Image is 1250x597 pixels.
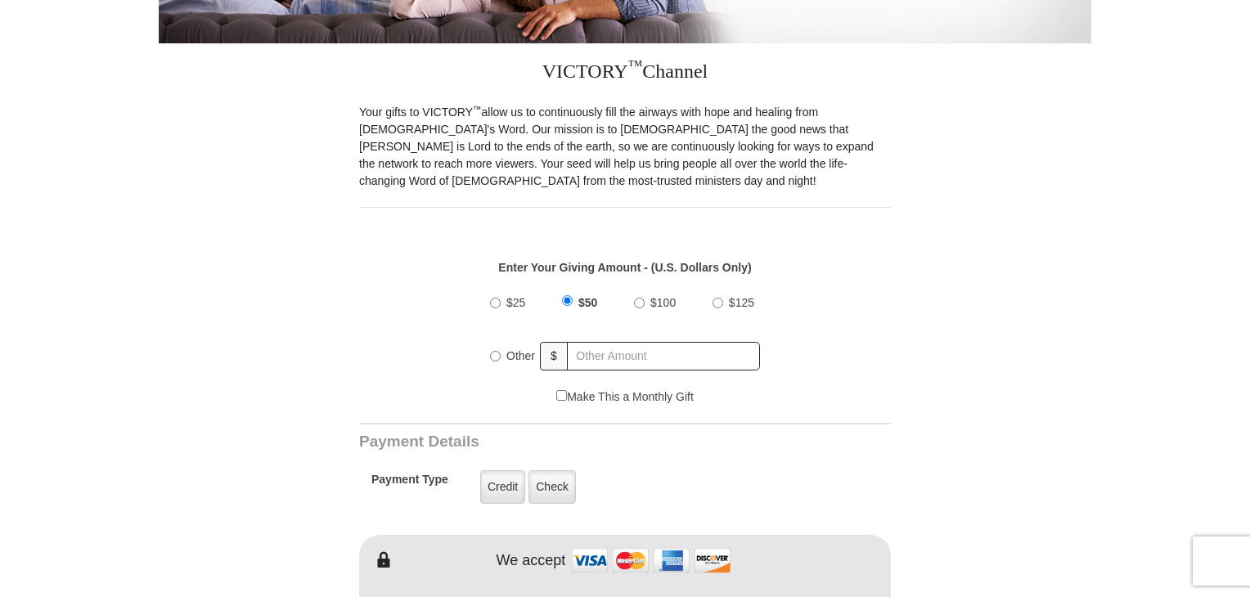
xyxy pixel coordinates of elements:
[556,390,567,401] input: Make This a Monthly Gift
[497,552,566,570] h4: We accept
[528,470,576,504] label: Check
[359,43,891,104] h3: VICTORY Channel
[567,342,760,370] input: Other Amount
[506,349,535,362] span: Other
[540,342,568,370] span: $
[578,296,597,309] span: $50
[371,473,448,495] h5: Payment Type
[359,104,891,190] p: Your gifts to VICTORY allow us to continuously fill the airways with hope and healing from [DEMOG...
[628,57,643,74] sup: ™
[480,470,525,504] label: Credit
[556,388,694,406] label: Make This a Monthly Gift
[729,296,754,309] span: $125
[650,296,676,309] span: $100
[359,433,776,451] h3: Payment Details
[498,261,751,274] strong: Enter Your Giving Amount - (U.S. Dollars Only)
[506,296,525,309] span: $25
[473,104,482,114] sup: ™
[569,543,733,578] img: credit cards accepted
